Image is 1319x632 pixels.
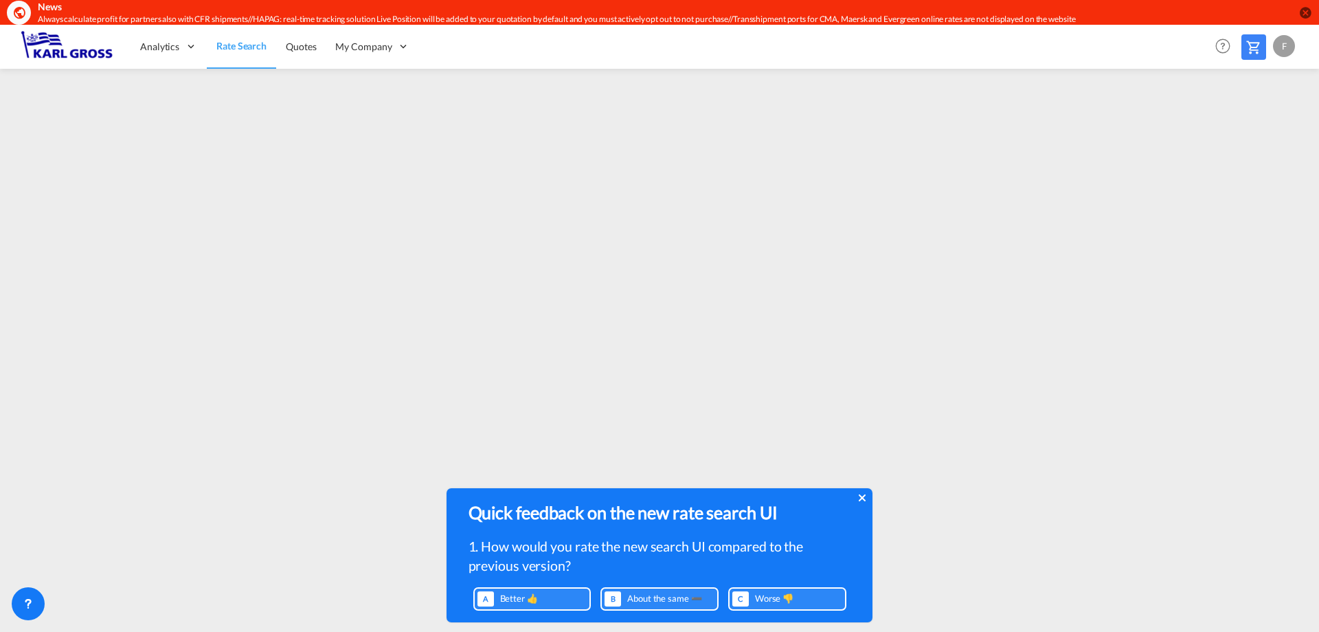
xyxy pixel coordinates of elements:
[207,24,276,69] a: Rate Search
[131,24,207,69] div: Analytics
[276,24,326,69] a: Quotes
[1273,35,1295,57] div: F
[12,6,26,19] md-icon: icon-earth
[21,31,113,62] img: 3269c73066d711f095e541db4db89301.png
[326,24,419,69] div: My Company
[286,41,316,52] span: Quotes
[1211,34,1235,58] span: Help
[335,40,392,54] span: My Company
[1298,6,1312,19] button: icon-close-circle
[1211,34,1241,59] div: Help
[38,14,1116,25] div: Always calculate profit for partners also with CFR shipments//HAPAG: real-time tracking solution ...
[140,40,179,54] span: Analytics
[216,40,267,52] span: Rate Search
